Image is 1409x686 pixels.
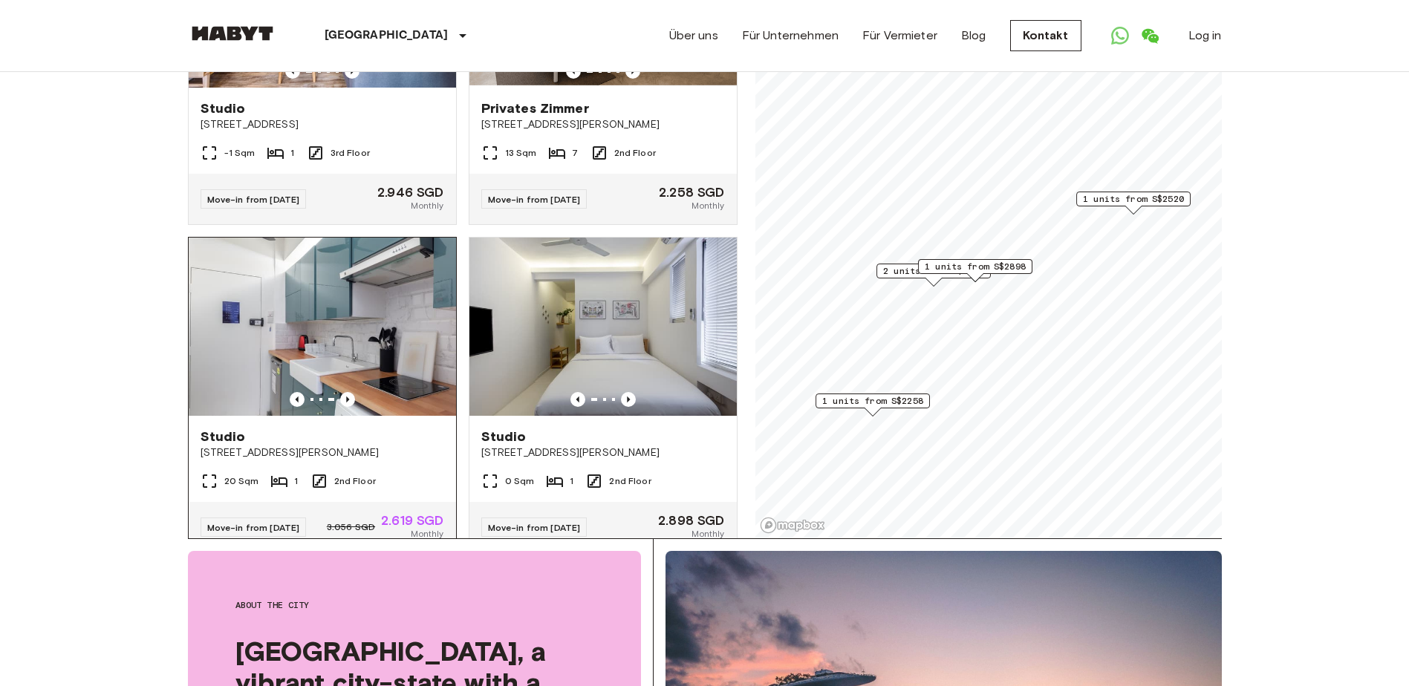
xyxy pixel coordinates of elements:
span: Monthly [411,527,443,540]
span: [STREET_ADDRESS][PERSON_NAME] [481,445,725,460]
span: 2nd Floor [609,474,651,488]
a: Über uns [669,27,718,45]
a: Für Unternehmen [742,27,839,45]
span: 13 Sqm [505,146,537,160]
span: 2.898 SGD [658,514,724,527]
a: Previous imagePrevious imageStudio[STREET_ADDRESS][PERSON_NAME]20 Sqm12nd FloorMove-in from [DATE... [188,237,457,553]
span: Move-in from [DATE] [207,194,300,205]
a: Für Vermieter [862,27,937,45]
span: Studio [481,428,527,445]
span: Monthly [692,527,724,540]
span: 7 [572,146,578,160]
p: [GEOGRAPHIC_DATA] [325,27,449,45]
span: 2nd Floor [334,474,376,488]
span: [STREET_ADDRESS] [201,117,444,132]
span: Monthly [692,199,724,212]
a: Mapbox logo [760,517,825,534]
a: Marketing picture of unit SG-01-058-004-01Previous imagePrevious imageStudio[STREET_ADDRESS][PERS... [469,237,738,553]
span: Studio [201,428,246,445]
div: Map marker [918,259,1032,282]
span: -1 Sqm [224,146,256,160]
span: About the city [235,598,593,612]
a: Open WhatsApp [1105,21,1135,50]
span: 2.946 SGD [377,186,443,199]
span: 2nd Floor [614,146,656,160]
img: Marketing picture of unit SG-01-058-001-01 [189,238,456,416]
button: Previous image [340,392,355,407]
div: Map marker [816,393,930,416]
span: Monthly [411,199,443,212]
span: Move-in from [DATE] [488,194,581,205]
span: 2 units from S$2619 [883,264,984,278]
span: 3rd Floor [331,146,370,160]
span: 1 [290,146,294,160]
img: Habyt [188,26,277,41]
a: Log in [1188,27,1222,45]
span: [STREET_ADDRESS][PERSON_NAME] [481,117,725,132]
span: 1 [570,474,573,488]
span: [STREET_ADDRESS][PERSON_NAME] [201,445,444,460]
span: 1 [294,474,298,488]
span: 1 units from S$2898 [925,260,1026,273]
a: Kontakt [1010,20,1081,51]
div: Map marker [1076,192,1191,215]
span: Move-in from [DATE] [207,522,300,533]
span: 3.056 SGD [327,520,375,534]
img: Marketing picture of unit SG-01-058-004-01 [469,238,737,416]
div: Map marker [876,264,991,287]
button: Previous image [570,392,585,407]
a: Open WeChat [1135,21,1165,50]
button: Previous image [290,392,305,407]
span: 2.258 SGD [659,186,724,199]
span: Privates Zimmer [481,99,589,117]
span: Studio [201,99,246,117]
span: 0 Sqm [505,474,535,488]
span: Move-in from [DATE] [488,522,581,533]
span: 1 units from S$2258 [822,394,923,408]
span: 20 Sqm [224,474,259,488]
span: 1 units from S$2520 [1083,192,1184,206]
a: Blog [961,27,986,45]
span: 2.619 SGD [381,514,443,527]
button: Previous image [621,392,636,407]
